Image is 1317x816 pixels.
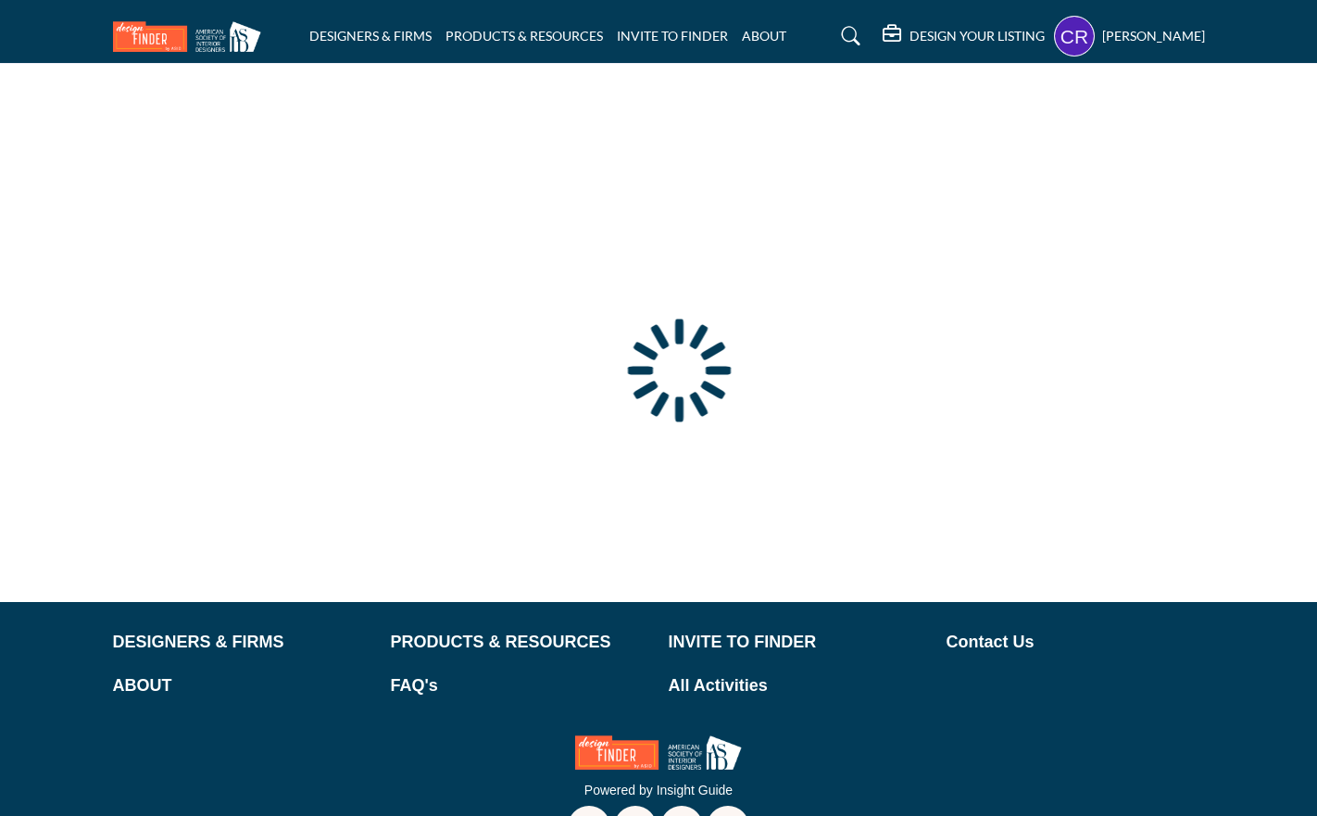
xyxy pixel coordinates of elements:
[617,28,728,44] a: INVITE TO FINDER
[391,673,649,698] a: FAQ's
[391,630,649,655] a: PRODUCTS & RESOURCES
[113,630,371,655] a: DESIGNERS & FIRMS
[1054,16,1095,56] button: Show hide supplier dropdown
[113,21,270,52] img: Site Logo
[113,673,371,698] a: ABOUT
[309,28,432,44] a: DESIGNERS & FIRMS
[575,735,742,770] img: No Site Logo
[1102,27,1205,45] h5: [PERSON_NAME]
[742,28,786,44] a: ABOUT
[669,673,927,698] a: All Activities
[883,25,1045,47] div: DESIGN YOUR LISTING
[669,630,927,655] a: INVITE TO FINDER
[823,21,872,51] a: Search
[584,783,733,797] a: Powered by Insight Guide
[445,28,603,44] a: PRODUCTS & RESOURCES
[947,630,1205,655] a: Contact Us
[909,28,1045,44] h5: DESIGN YOUR LISTING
